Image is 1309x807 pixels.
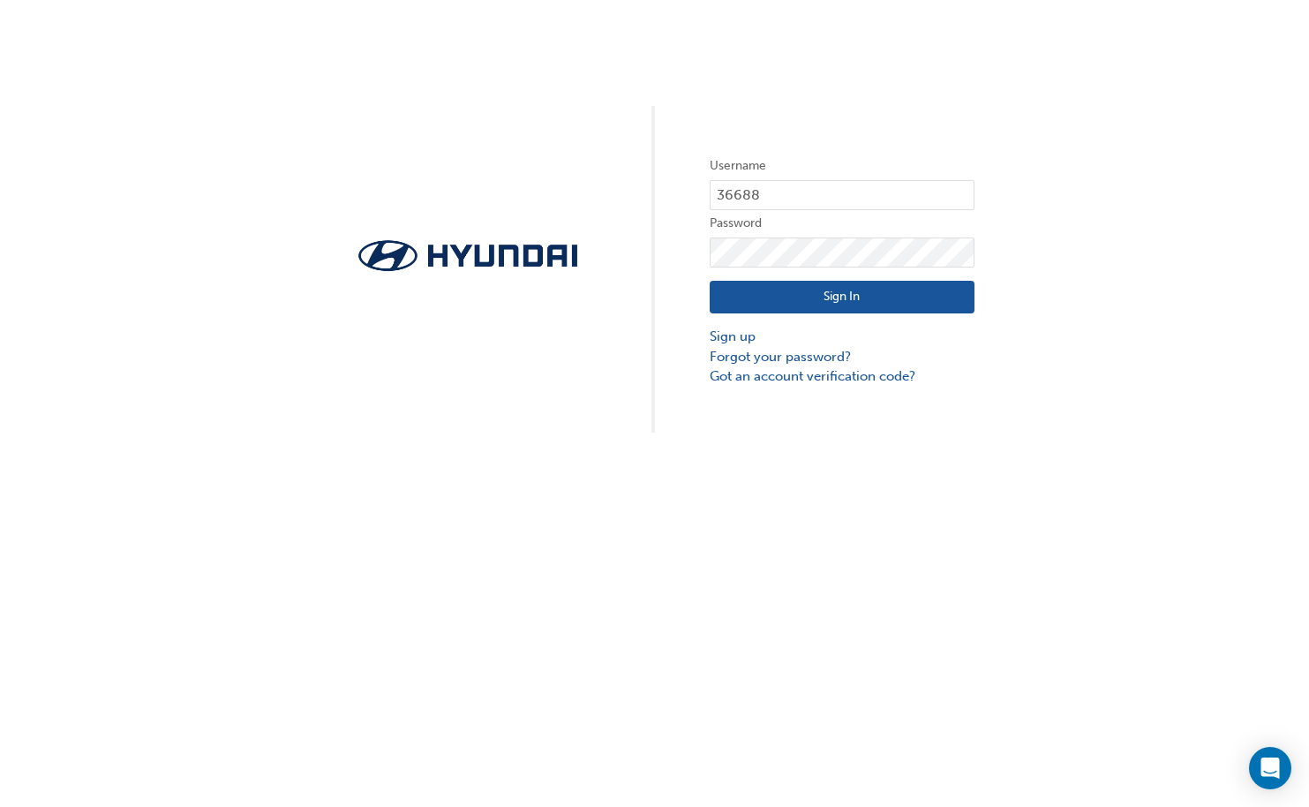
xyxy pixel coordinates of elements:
[335,235,600,276] img: Trak
[710,327,974,347] a: Sign up
[710,347,974,367] a: Forgot your password?
[710,180,974,210] input: Username
[1249,747,1291,789] div: Open Intercom Messenger
[710,281,974,314] button: Sign In
[710,366,974,387] a: Got an account verification code?
[710,155,974,177] label: Username
[710,213,974,234] label: Password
